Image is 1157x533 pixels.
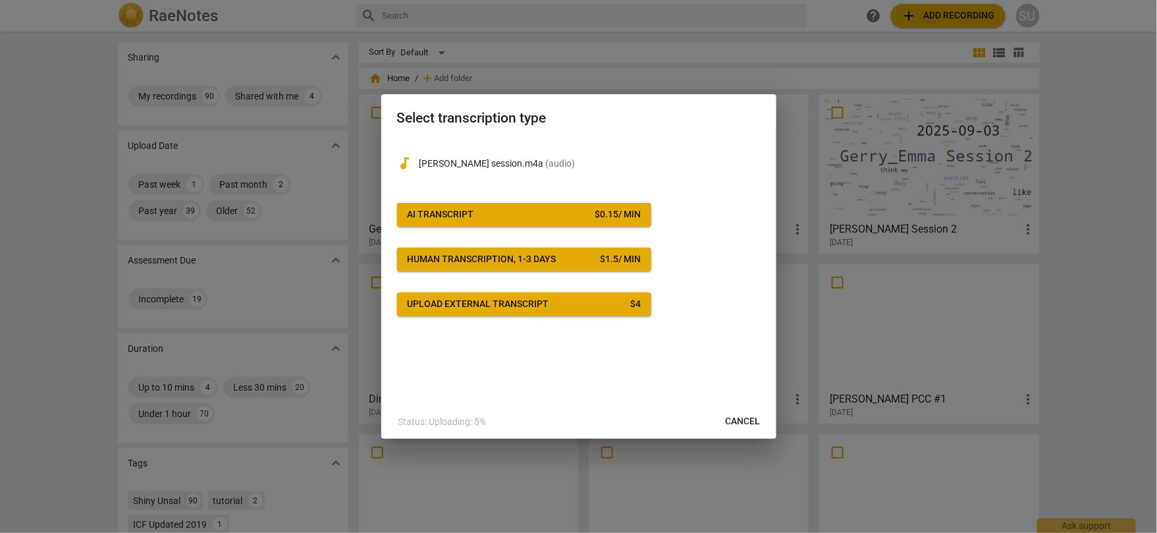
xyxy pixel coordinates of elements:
[715,410,771,434] button: Cancel
[630,298,641,311] div: $ 4
[397,155,413,171] span: audiotrack
[397,248,651,271] button: Human transcription, 1-3 days$1.5/ min
[408,208,474,221] div: AI Transcript
[600,253,641,266] div: $ 1.5 / min
[595,208,641,221] div: $ 0.15 / min
[397,203,651,227] button: AI Transcript$0.15/ min
[398,415,487,429] p: Status: Uploading: 5%
[726,415,761,428] span: Cancel
[397,110,761,126] h2: Select transcription type
[546,158,576,169] span: ( audio )
[408,298,549,311] div: Upload external transcript
[408,253,556,266] div: Human transcription, 1-3 days
[397,293,651,316] button: Upload external transcript$4
[419,157,761,171] p: Shehnaz session.m4a(audio)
